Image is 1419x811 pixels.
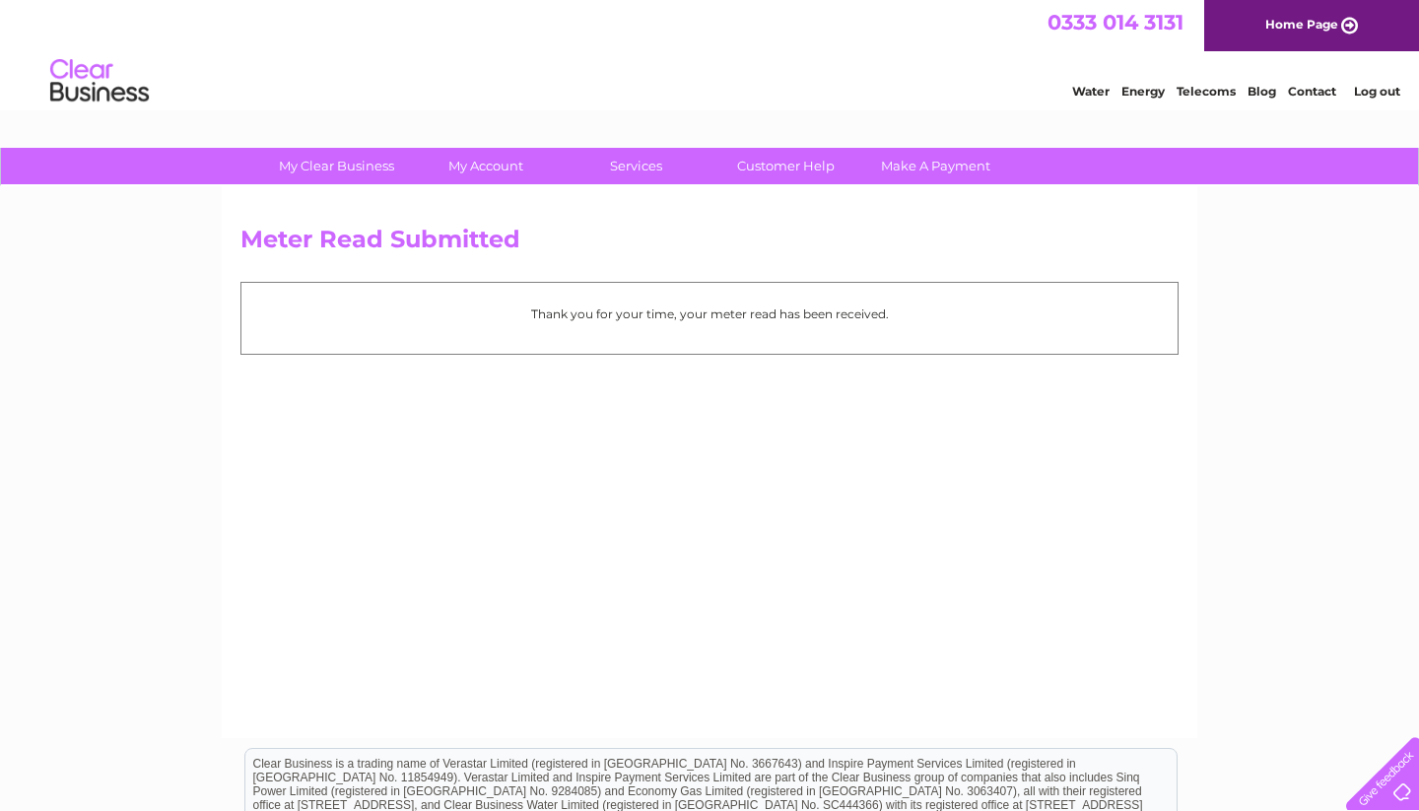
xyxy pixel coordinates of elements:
[854,148,1017,184] a: Make A Payment
[705,148,867,184] a: Customer Help
[49,51,150,111] img: logo.png
[1121,84,1165,99] a: Energy
[1288,84,1336,99] a: Contact
[1177,84,1236,99] a: Telecoms
[1047,10,1183,34] a: 0333 014 3131
[1248,84,1276,99] a: Blog
[245,11,1177,96] div: Clear Business is a trading name of Verastar Limited (registered in [GEOGRAPHIC_DATA] No. 3667643...
[1354,84,1400,99] a: Log out
[555,148,717,184] a: Services
[1072,84,1110,99] a: Water
[240,226,1179,263] h2: Meter Read Submitted
[251,304,1168,323] p: Thank you for your time, your meter read has been received.
[255,148,418,184] a: My Clear Business
[405,148,568,184] a: My Account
